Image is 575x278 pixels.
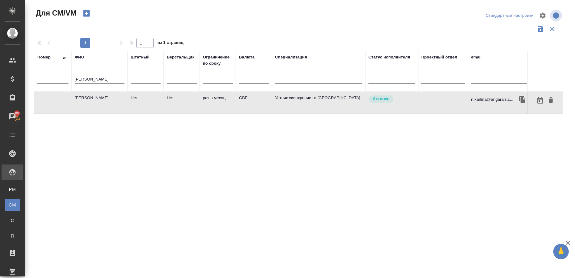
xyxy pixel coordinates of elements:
[518,95,527,104] button: Скопировать
[471,96,513,103] p: n.karlina@angarals.c...
[275,95,362,101] p: Устник сиинхронист в [GEOGRAPHIC_DATA]
[8,217,17,224] span: С
[546,23,558,35] button: Сбросить фильтры
[157,39,184,48] span: из 1 страниц
[203,54,233,67] div: Ограничение по сроку
[545,95,556,106] button: Удалить
[79,8,94,19] button: Создать
[373,96,390,102] p: Активен
[535,23,546,35] button: Сохранить фильтры
[236,92,272,114] td: GBP
[5,230,20,242] a: П
[37,54,51,60] div: Номер
[75,54,84,60] div: ФИО
[5,183,20,196] a: PM
[131,54,150,60] div: Штатный
[5,214,20,227] a: С
[368,95,415,103] div: Рядовой исполнитель: назначай с учетом рейтинга
[368,54,410,60] div: Статус исполнителя
[34,8,77,18] span: Для СМ/VM
[5,199,20,211] a: CM
[535,95,545,106] button: Открыть календарь загрузки
[484,11,535,21] div: split button
[8,233,17,239] span: П
[8,186,17,192] span: PM
[2,109,23,124] a: 89
[72,92,128,114] td: [PERSON_NAME]
[8,202,17,208] span: CM
[200,92,236,114] td: раз в месяц
[471,54,482,60] div: email
[556,245,566,258] span: 🙏
[128,92,164,114] td: Нет
[167,54,194,60] div: Верстальщик
[550,10,563,21] span: Посмотреть информацию
[535,8,550,23] span: Настроить таблицу
[239,54,255,60] div: Валюта
[11,110,23,116] span: 89
[553,244,569,259] button: 🙏
[164,92,200,114] td: Нет
[275,54,307,60] div: Специализация
[421,54,457,60] div: Проектный отдел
